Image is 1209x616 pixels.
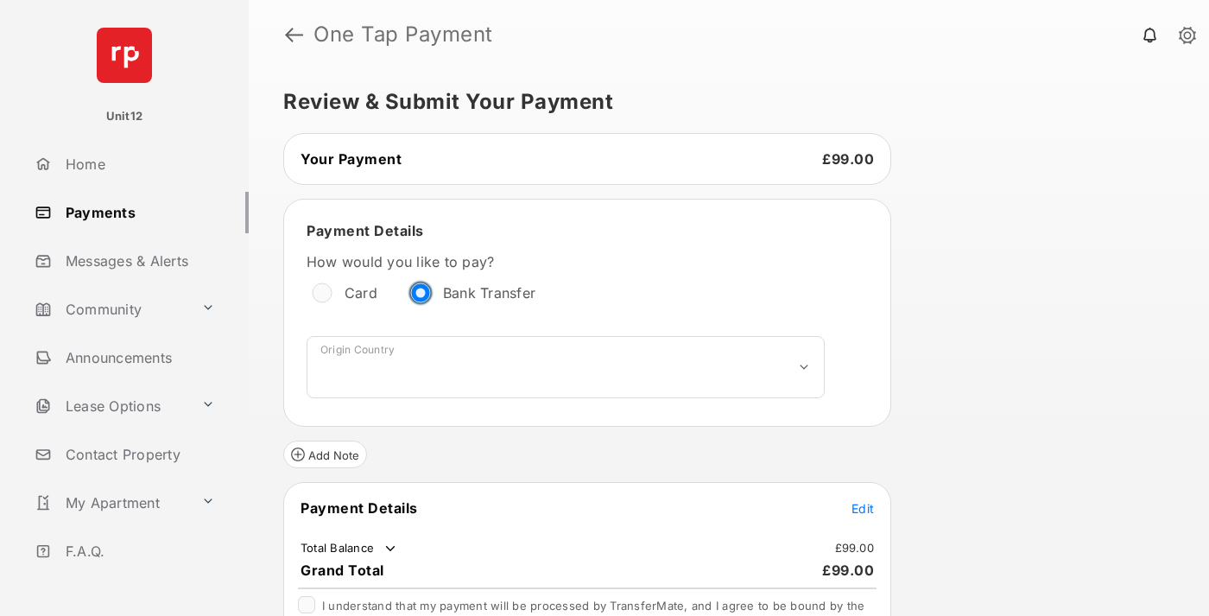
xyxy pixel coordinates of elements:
span: Payment Details [301,499,418,517]
h5: Review & Submit Your Payment [283,92,1161,112]
a: Lease Options [28,385,194,427]
span: Your Payment [301,150,402,168]
span: £99.00 [822,150,874,168]
strong: One Tap Payment [313,24,493,45]
span: Edit [851,501,874,516]
button: Edit [851,499,874,517]
td: £99.00 [834,540,876,556]
a: Home [28,143,249,185]
a: Contact Property [28,434,249,475]
td: Total Balance [300,540,399,557]
span: Payment Details [307,222,424,239]
span: Grand Total [301,562,384,579]
a: Messages & Alerts [28,240,249,282]
a: Community [28,289,194,330]
span: £99.00 [822,562,874,579]
a: Payments [28,192,249,233]
a: F.A.Q. [28,530,249,572]
label: Card [345,284,377,302]
label: Bank Transfer [443,284,535,302]
a: Announcements [28,337,249,378]
p: Unit12 [106,108,143,125]
img: svg+xml;base64,PHN2ZyB4bWxucz0iaHR0cDovL3d3dy53My5vcmcvMjAwMC9zdmciIHdpZHRoPSI2NCIgaGVpZ2h0PSI2NC... [97,28,152,83]
label: How would you like to pay? [307,253,825,270]
a: My Apartment [28,482,194,524]
button: Add Note [283,441,367,468]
